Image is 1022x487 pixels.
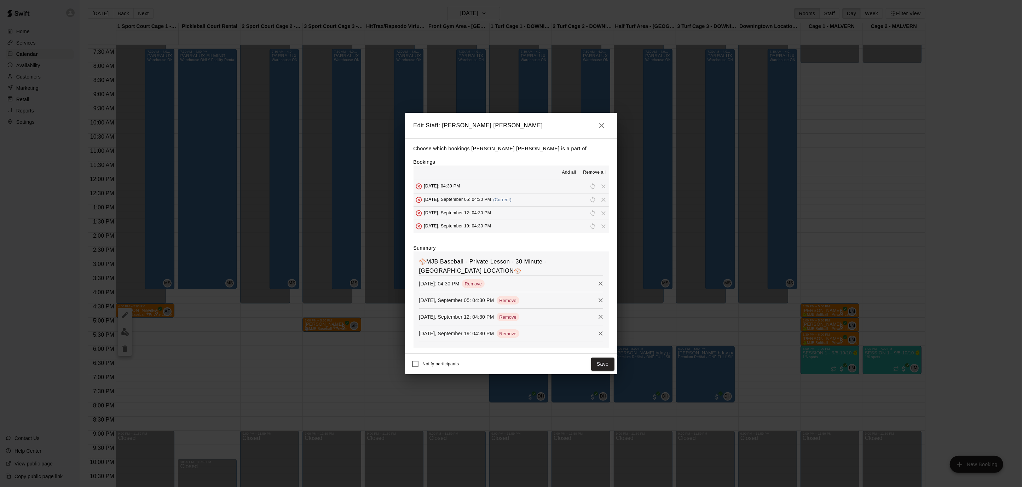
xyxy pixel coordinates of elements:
button: Add all [558,167,580,178]
span: [DATE], September 19: 04:30 PM [424,224,491,229]
p: [DATE], September 05: 04:30 PM [419,297,494,304]
button: Remove [595,295,606,306]
span: (Current) [493,197,512,202]
button: Save [591,358,614,371]
button: To be removed[DATE]: 04:30 PMRescheduleRemove [414,180,609,193]
span: Reschedule [588,197,598,202]
span: Remove [497,298,519,303]
button: Remove [595,328,606,339]
p: [DATE]: 04:30 PM [419,280,460,287]
label: Bookings [414,159,435,165]
h6: ⚾️MJB Baseball - Private Lesson - 30 Minute - [GEOGRAPHIC_DATA] LOCATION⚾️ [419,257,603,275]
span: [DATE], September 05: 04:30 PM [424,197,491,202]
button: To be removed[DATE], September 05: 04:30 PM(Current)RescheduleRemove [414,193,609,207]
button: Remove [595,278,606,289]
p: Choose which bookings [PERSON_NAME] [PERSON_NAME] is a part of [414,144,609,153]
span: Reschedule [588,224,598,229]
span: To be removed [414,184,424,189]
span: Reschedule [588,184,598,189]
span: Notify participants [423,362,459,367]
span: Remove [598,210,609,215]
span: [DATE]: 04:30 PM [424,184,460,189]
span: To be removed [414,210,424,215]
span: Remove [598,224,609,229]
label: Summary [414,244,436,251]
span: Remove [598,184,609,189]
h2: Edit Staff: [PERSON_NAME] [PERSON_NAME] [405,113,617,138]
span: To be removed [414,197,424,202]
button: To be removed[DATE], September 19: 04:30 PMRescheduleRemove [414,220,609,233]
p: [DATE], September 12: 04:30 PM [419,313,494,320]
span: Reschedule [588,210,598,215]
span: To be removed [414,224,424,229]
span: Add all [562,169,576,176]
button: Remove [595,312,606,322]
p: [DATE], September 19: 04:30 PM [419,330,494,337]
span: Remove [462,281,485,286]
span: Remove all [583,169,606,176]
button: To be removed[DATE], September 12: 04:30 PMRescheduleRemove [414,207,609,220]
span: Remove [497,331,519,336]
span: [DATE], September 12: 04:30 PM [424,210,491,215]
span: Remove [497,314,519,320]
button: Remove all [580,167,608,178]
span: Remove [598,197,609,202]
